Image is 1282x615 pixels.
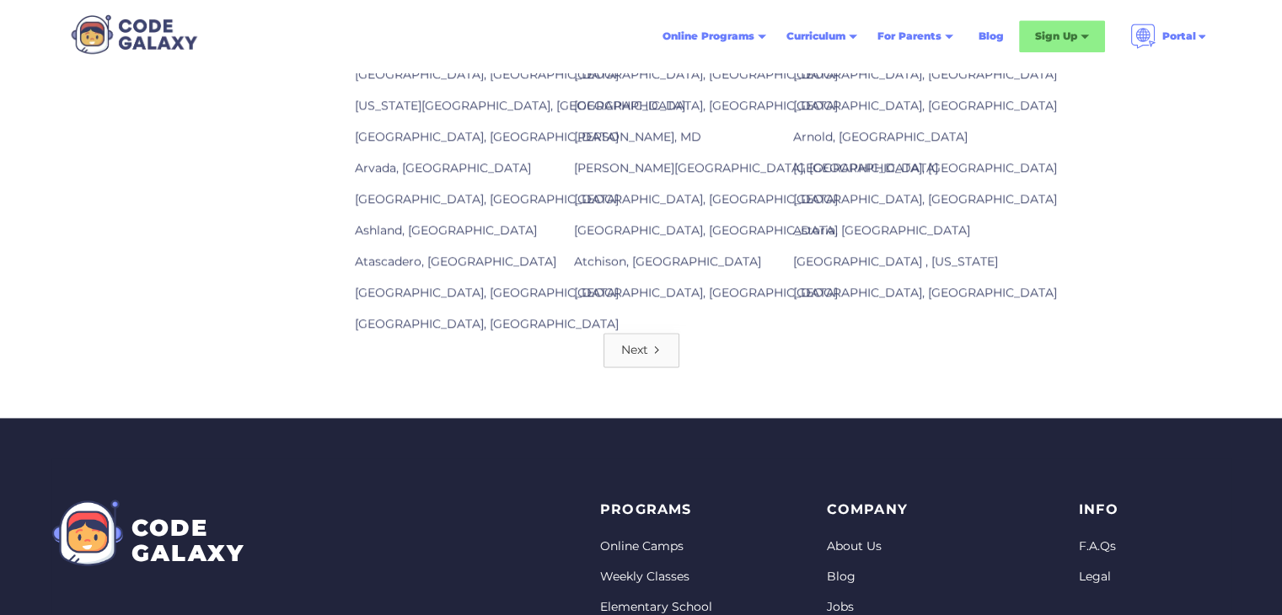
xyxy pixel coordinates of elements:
[793,67,1057,82] a: [GEOGRAPHIC_DATA], [GEOGRAPHIC_DATA]
[652,21,776,51] div: Online Programs
[968,21,1014,51] a: Blog
[793,285,1057,300] a: [GEOGRAPHIC_DATA], [GEOGRAPHIC_DATA]
[51,499,276,566] a: CODEGALAXY
[867,21,963,51] div: For Parents
[1035,28,1077,45] div: Sign Up
[1162,28,1196,45] div: Portal
[600,569,712,586] a: Weekly Classes
[1120,17,1218,56] div: Portal
[786,28,845,45] div: Curriculum
[662,28,754,45] div: Online Programs
[574,67,838,82] a: [GEOGRAPHIC_DATA], [GEOGRAPHIC_DATA]
[355,191,619,206] a: [GEOGRAPHIC_DATA], [GEOGRAPHIC_DATA]
[574,129,701,144] a: [PERSON_NAME], MD
[355,129,619,144] a: [GEOGRAPHIC_DATA], [GEOGRAPHIC_DATA]
[355,67,619,82] a: [GEOGRAPHIC_DATA], [GEOGRAPHIC_DATA]
[793,129,968,144] a: Arnold, [GEOGRAPHIC_DATA]
[574,191,838,206] a: [GEOGRAPHIC_DATA], [GEOGRAPHIC_DATA]
[1079,569,1118,586] a: Legal
[793,191,1057,206] a: [GEOGRAPHIC_DATA], [GEOGRAPHIC_DATA]
[826,499,964,521] p: Company
[793,160,1057,175] a: [GEOGRAPHIC_DATA], [GEOGRAPHIC_DATA]
[793,98,1057,113] a: [GEOGRAPHIC_DATA], [GEOGRAPHIC_DATA]
[793,254,998,269] a: [GEOGRAPHIC_DATA] , [US_STATE]
[1079,499,1118,521] p: info
[1079,538,1118,555] a: F.A.Qs
[574,222,838,238] a: [GEOGRAPHIC_DATA], [GEOGRAPHIC_DATA]
[603,333,679,367] a: Next Page
[131,516,244,566] div: CODE GALAXY
[355,222,537,238] a: Ashland, [GEOGRAPHIC_DATA]
[355,160,531,175] a: Arvada, [GEOGRAPHIC_DATA]
[355,98,685,113] a: [US_STATE][GEOGRAPHIC_DATA], [GEOGRAPHIC_DATA]
[600,499,712,521] p: PROGRAMS
[574,160,938,175] a: [PERSON_NAME][GEOGRAPHIC_DATA], [GEOGRAPHIC_DATA]
[826,569,964,586] a: Blog
[826,538,964,555] a: About Us
[600,538,712,555] a: Online Camps
[877,28,941,45] div: For Parents
[355,316,619,331] a: [GEOGRAPHIC_DATA], [GEOGRAPHIC_DATA]
[621,341,648,358] div: Next
[1019,20,1105,52] div: Sign Up
[355,254,556,269] a: Atascadero, [GEOGRAPHIC_DATA]
[776,21,867,51] div: Curriculum
[574,285,838,300] a: [GEOGRAPHIC_DATA], [GEOGRAPHIC_DATA]
[574,254,761,269] a: Atchison, [GEOGRAPHIC_DATA]
[355,285,619,300] a: [GEOGRAPHIC_DATA], [GEOGRAPHIC_DATA]
[574,98,838,113] a: [GEOGRAPHIC_DATA], [GEOGRAPHIC_DATA]
[793,222,970,238] a: Astoria, [GEOGRAPHIC_DATA]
